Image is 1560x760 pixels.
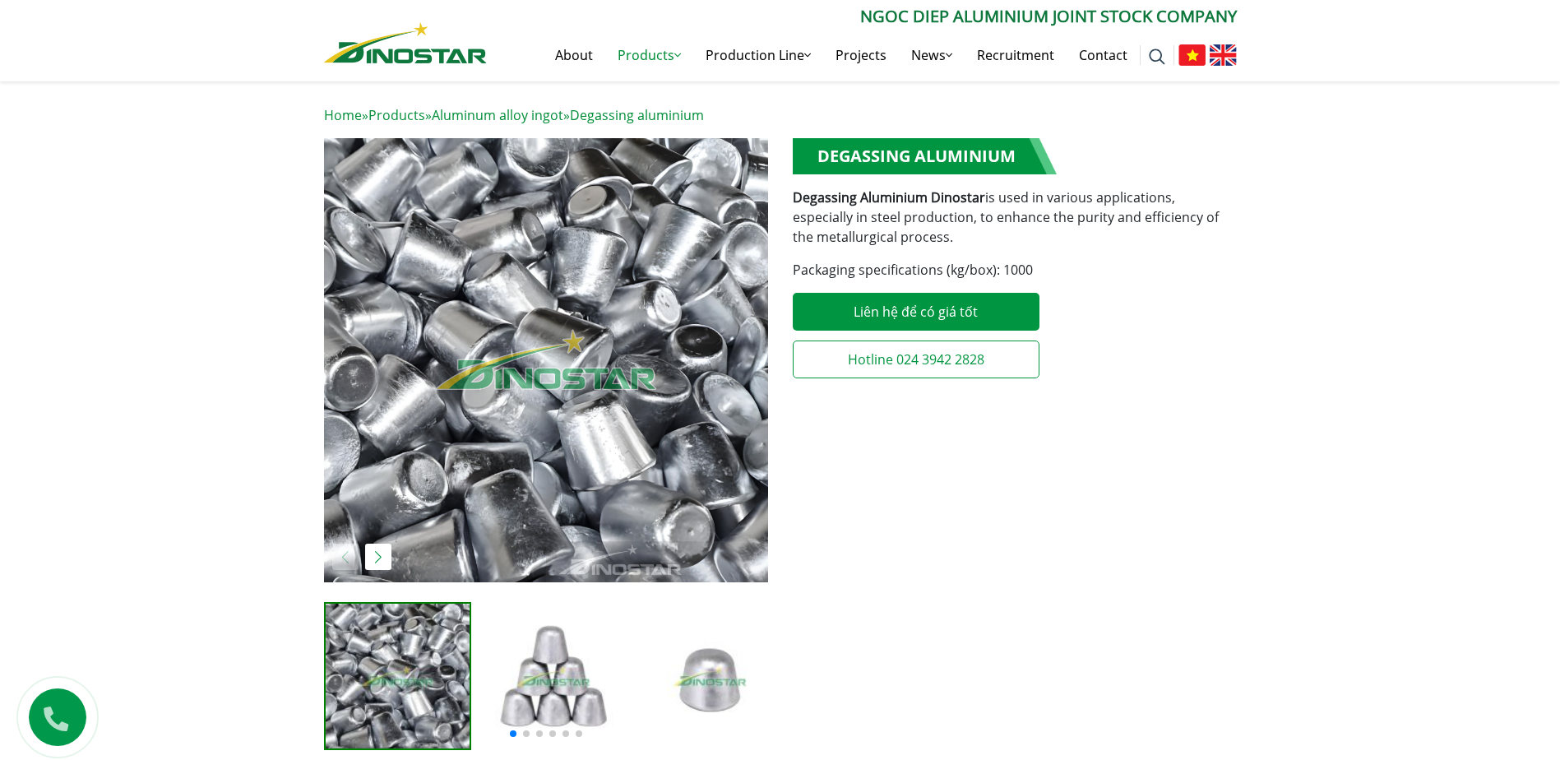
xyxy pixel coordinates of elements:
img: 2-150x150.jpg [479,602,627,750]
span: Degassing aluminium [570,106,704,124]
a: Hotline 024 3942 2828 [793,341,1039,378]
p: Ngoc Diep Aluminium Joint Stock Company [487,4,1237,29]
img: Nhôm Dinostar [324,22,487,63]
a: Liên hệ để có giá tốt [793,293,1039,331]
a: Aluminum alloy ingot [432,106,563,124]
a: Products [605,29,693,81]
p: Packaging specifications (kg/box): 1000 [793,260,1237,280]
div: 1 / 8 [324,138,768,582]
img: search [1149,49,1165,65]
div: Next slide [365,544,391,570]
h1: Degassing aluminium [793,138,1057,174]
p: is used in various applications, especially in steel production, to enhance the purity and effici... [793,188,1237,247]
strong: Degassing Aluminium Dinostar [793,188,985,206]
a: Production Line [693,29,823,81]
img: 1-150x150.jpg [326,604,470,748]
a: Products [368,106,425,124]
a: Projects [823,29,899,81]
a: Home [324,106,362,124]
img: 3-150x150.jpg [636,602,784,750]
img: Tiếng Việt [1178,44,1206,66]
a: Contact [1067,29,1140,81]
span: » » » [324,106,704,124]
a: Recruitment [965,29,1067,81]
a: About [543,29,605,81]
img: 1.jpg [324,138,768,582]
a: News [899,29,965,81]
img: English [1210,44,1237,66]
